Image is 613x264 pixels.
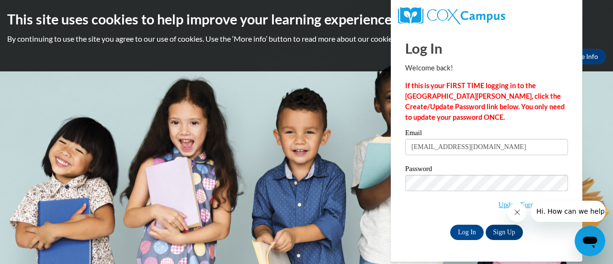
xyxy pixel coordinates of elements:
iframe: Close message [508,203,527,222]
img: COX Campus [398,7,505,24]
iframe: Button to launch messaging window [575,226,605,256]
iframe: Message from company [531,201,605,222]
p: Welcome back! [405,63,568,73]
a: Sign Up [486,225,523,240]
a: Update/Forgot Password [499,201,568,208]
p: By continuing to use the site you agree to our use of cookies. Use the ‘More info’ button to read... [7,34,606,44]
h2: This site uses cookies to help improve your learning experience. [7,10,606,29]
input: Log In [450,225,484,240]
a: More Info [561,49,606,64]
label: Email [405,129,568,139]
span: Hi. How can we help? [6,7,78,14]
label: Password [405,165,568,175]
strong: If this is your FIRST TIME logging in to the [GEOGRAPHIC_DATA][PERSON_NAME], click the Create/Upd... [405,81,565,121]
h1: Log In [405,38,568,58]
